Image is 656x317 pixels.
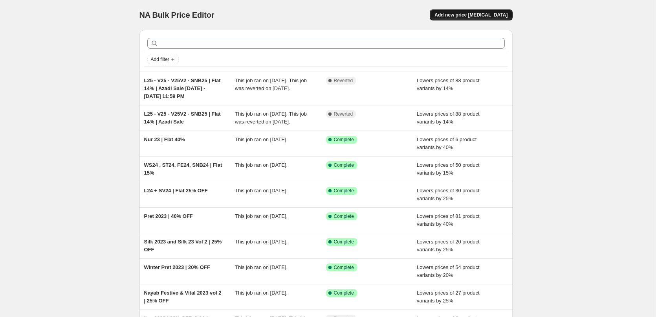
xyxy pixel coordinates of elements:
[144,188,208,194] span: L24 + SV24 | Flat 25% OFF
[417,290,480,304] span: Lowers prices of 27 product variants by 25%
[334,239,354,245] span: Complete
[144,264,210,270] span: Winter Pret 2023 | 20% OFF
[334,264,354,271] span: Complete
[235,213,288,219] span: This job ran on [DATE].
[144,162,222,176] span: WS24 , ST24, FE24, SNB24 | Flat 15%
[235,136,288,142] span: This job ran on [DATE].
[144,136,185,142] span: Nur 23 | Flat 40%
[430,9,512,20] button: Add new price [MEDICAL_DATA]
[334,77,353,84] span: Reverted
[144,213,193,219] span: Pret 2023 | 40% OFF
[144,239,222,252] span: Silk 2023 and Silk 23 Vol 2 | 25% OFF
[434,12,508,18] span: Add new price [MEDICAL_DATA]
[147,55,179,64] button: Add filter
[235,162,288,168] span: This job ran on [DATE].
[334,111,353,117] span: Reverted
[235,188,288,194] span: This job ran on [DATE].
[417,136,476,150] span: Lowers prices of 6 product variants by 40%
[334,188,354,194] span: Complete
[417,264,480,278] span: Lowers prices of 54 product variants by 20%
[417,162,480,176] span: Lowers prices of 50 product variants by 15%
[334,290,354,296] span: Complete
[417,188,480,201] span: Lowers prices of 30 product variants by 25%
[144,77,221,99] span: L25 - V25 - V25V2 - SNB25 | Flat 14% | Azadi Sale [DATE] - [DATE] 11:59 PM
[417,213,480,227] span: Lowers prices of 81 product variants by 40%
[417,239,480,252] span: Lowers prices of 20 product variants by 25%
[151,56,169,63] span: Add filter
[235,77,307,91] span: This job ran on [DATE]. This job was reverted on [DATE].
[417,111,480,125] span: Lowers prices of 88 product variants by 14%
[139,11,214,19] span: NA Bulk Price Editor
[144,111,221,125] span: L25 - V25 - V25V2 - SNB25 | Flat 14% | Azadi Sale
[235,239,288,245] span: This job ran on [DATE].
[235,264,288,270] span: This job ran on [DATE].
[334,162,354,168] span: Complete
[235,290,288,296] span: This job ran on [DATE].
[235,111,307,125] span: This job ran on [DATE]. This job was reverted on [DATE].
[417,77,480,91] span: Lowers prices of 88 product variants by 14%
[144,290,222,304] span: Nayab Festive & Vital 2023 vol 2 | 25% OFF
[334,213,354,219] span: Complete
[334,136,354,143] span: Complete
